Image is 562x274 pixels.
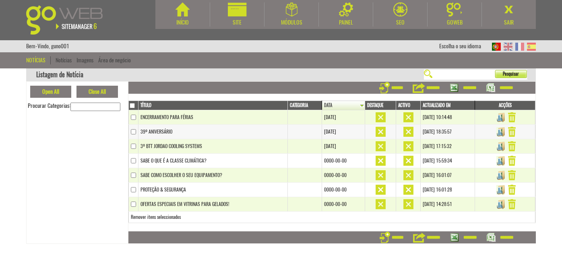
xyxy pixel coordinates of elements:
[527,43,536,51] img: ES
[403,156,413,166] img: inactivo.png
[367,102,395,109] a: Destaque
[495,70,519,78] span: Pesquisar
[131,214,181,220] a: Remover itens seleccionados
[322,197,365,212] td: 0000-00-00
[322,125,365,139] td: [DATE]
[286,2,298,16] img: Módulos
[138,154,288,168] td: SABE O QUE É A CLASSE CLIMÁTICA?
[30,86,71,98] button: Open All
[494,127,507,137] img: Gerir Imagens
[508,170,516,180] img: Remover
[515,43,524,51] img: FR
[482,19,536,27] div: Sair
[508,185,516,195] img: Remover
[423,102,474,109] a: Actualizado em
[494,185,507,195] img: Gerir Imagens
[393,2,407,16] img: SEO
[376,127,386,137] img: inactivo.png
[138,168,288,183] td: SABE COMO ESCOLHER O SEU EQUIPAMENTO?
[446,2,463,16] img: Goweb
[494,171,507,180] img: Gerir Imagens
[28,102,120,111] td: Procurar Categorias:
[403,199,413,209] img: inactivo.png
[26,68,536,82] div: Listagem de Notícia
[322,168,365,183] td: 0000-00-00
[494,200,507,209] img: Gerir Imagens
[421,197,475,212] td: [DATE] 14:28:51
[508,156,516,166] img: Remover
[508,199,516,209] img: Remover
[322,183,365,197] td: 0000-00-00
[504,43,512,51] img: EN
[403,127,413,137] img: inactivo.png
[56,56,72,64] a: Notícias
[210,19,264,27] div: Site
[138,110,288,125] td: ENCERRAMENTO PARA FÉRIAS
[508,112,516,122] img: Remover
[76,56,93,64] a: Imagens
[339,2,353,16] img: Painel
[138,139,288,154] td: 3º BTT JORDAO COOLING SYSTEMS
[176,2,190,16] img: Início
[495,70,527,78] button: Pesquisar
[138,125,288,139] td: 39º ANIVERSÁRIO
[319,19,373,27] div: Painel
[439,40,489,52] div: Escolha o seu idioma
[421,139,475,154] td: [DATE] 17:15:32
[494,142,507,151] img: Gerir Imagens
[403,141,413,151] img: inactivo.png
[322,154,365,168] td: 0000-00-00
[376,185,386,195] img: inactivo.png
[140,102,287,109] a: Título
[502,2,516,16] img: Sair
[494,156,507,166] img: Gerir Imagens
[322,110,365,125] td: [DATE]
[376,156,386,166] img: inactivo.png
[403,170,413,180] img: inactivo.png
[155,19,210,27] div: Início
[508,141,516,151] img: Remover
[475,101,535,110] th: Acções
[403,112,413,122] img: inactivo.png
[76,86,118,98] button: Close All
[376,170,386,180] img: inactivo.png
[376,112,386,122] img: inactivo.png
[98,56,131,64] a: Área de negócio
[421,168,475,183] td: [DATE] 16:01:07
[373,19,427,27] div: SEO
[228,2,247,16] img: Site
[421,110,475,125] td: [DATE] 10:14:48
[494,113,507,122] img: Gerir Imagens
[428,19,481,27] div: Goweb
[421,125,475,139] td: [DATE] 18:35:57
[324,102,364,109] a: Data
[138,183,288,197] td: PROTEÇÃO & SEGURANÇA
[403,185,413,195] img: inactivo.png
[398,102,419,109] a: Activo
[421,183,475,197] td: [DATE] 16:01:28
[264,19,318,27] div: Módulos
[492,43,501,51] img: PT
[322,139,365,154] td: [DATE]
[508,127,516,137] img: Remover
[138,197,288,212] td: OFERTAS ESPECIAIS EM VITRINAS PARA GELADOS!
[421,154,475,168] td: [DATE] 15:59:34
[26,40,69,52] div: Bem-Vindo, guno001
[376,199,386,209] img: inactivo.png
[26,5,112,35] img: Goweb
[376,141,386,151] img: inactivo.png
[290,102,321,109] a: Categoria
[26,56,51,64] div: Notícias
